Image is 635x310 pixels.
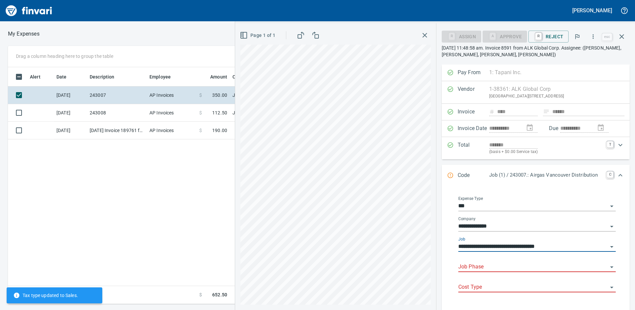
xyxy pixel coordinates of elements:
p: Total [458,141,489,155]
p: Drag a column heading here to group the table [16,53,113,60]
p: Code [458,171,489,180]
button: RReject [528,31,569,43]
span: Amount [210,73,227,81]
button: Open [607,262,616,272]
span: Date [56,73,67,81]
h5: [PERSON_NAME] [572,7,612,14]
span: $ [199,291,202,298]
div: Expand [442,137,630,159]
button: More [586,29,600,44]
div: Job Phase required [483,33,527,39]
td: Job (1) / 243007.: Airgas Vancouver Distribution [230,86,396,104]
p: Job (1) / 243007.: Airgas Vancouver Distribution [489,171,603,179]
span: Employee [149,73,171,81]
td: [DATE] [54,104,87,122]
span: Tax type updated to Sales. [13,292,78,299]
span: 652.50 [212,291,227,298]
a: esc [602,33,612,41]
span: 190.00 [212,127,227,134]
button: Open [607,202,616,211]
button: [PERSON_NAME] [571,5,614,16]
td: AP Invoices [147,104,197,122]
span: 112.50 [212,109,227,116]
span: $ [199,92,202,98]
button: Page 1 of 1 [238,29,278,42]
td: Job (1) / 243008.: Majestic Industrial [230,104,396,122]
td: [DATE] [54,122,87,139]
a: R [535,33,542,40]
button: Open [607,242,616,251]
a: C [607,171,613,178]
span: Date [56,73,75,81]
label: Expense Type [458,197,483,201]
p: [DATE] 11:48:58 am. Invoice 8591 from ALK Global Corp. Assignee: ([PERSON_NAME], [PERSON_NAME], [... [442,45,630,58]
button: Flag [570,29,585,44]
span: Close invoice [600,29,630,45]
span: Coding [232,73,248,81]
span: Alert [30,73,41,81]
span: Reject [534,31,563,42]
button: Open [607,222,616,231]
span: Description [90,73,123,81]
div: Expand [442,165,630,187]
span: Employee [149,73,179,81]
label: Job [458,237,465,241]
span: Coding [232,73,256,81]
td: AP Invoices [147,122,197,139]
td: 243008 [87,104,147,122]
nav: breadcrumb [8,30,40,38]
button: Open [607,283,616,292]
span: $ [199,109,202,116]
span: Page 1 of 1 [241,31,275,40]
label: Company [458,217,476,221]
span: Description [90,73,115,81]
td: 243007 [87,86,147,104]
div: Assign [442,33,481,39]
td: [DATE] Invoice 189761 from [PERSON_NAME] Aggressive Enterprises Inc. (1-22812) [87,122,147,139]
a: T [607,141,613,148]
span: Amount [202,73,227,81]
td: AP Invoices [147,86,197,104]
p: My Expenses [8,30,40,38]
span: $ [199,127,202,134]
span: 350.00 [212,92,227,98]
td: [DATE] [54,86,87,104]
img: Finvari [4,3,54,19]
span: Alert [30,73,49,81]
p: (basis + $0.00 Service tax) [489,149,603,155]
